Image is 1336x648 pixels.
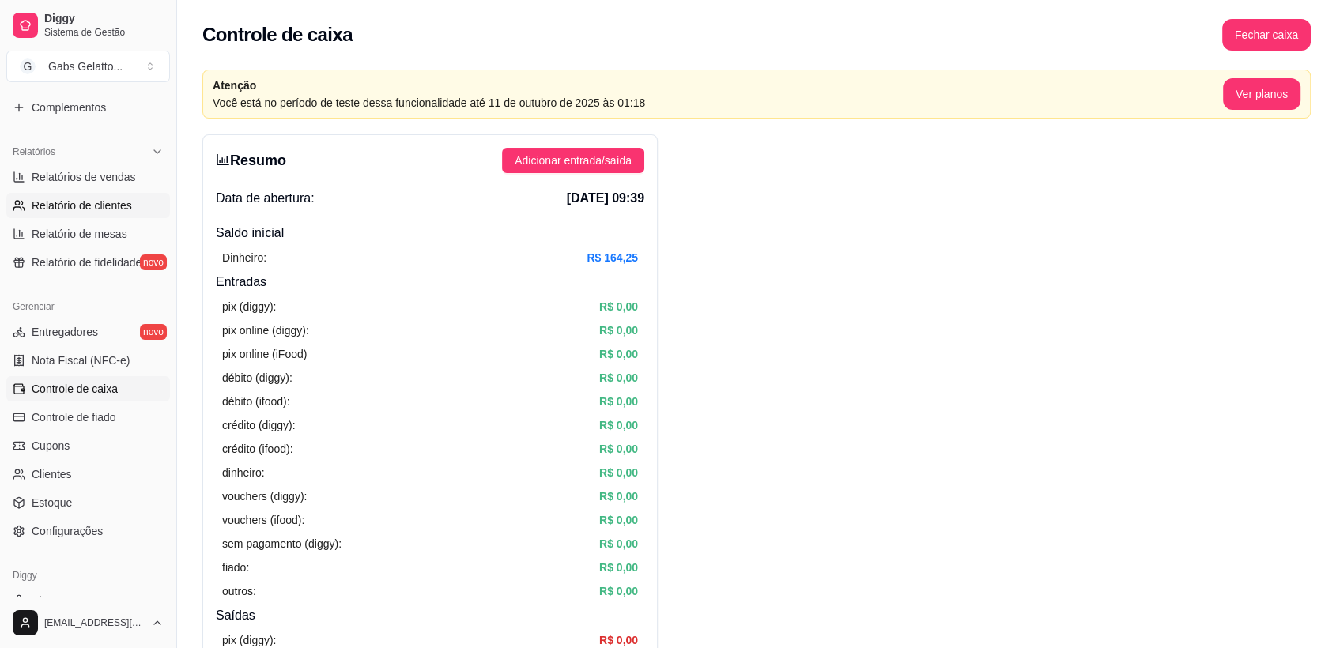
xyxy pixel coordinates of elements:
[599,322,638,339] article: R$ 0,00
[1223,88,1300,100] a: Ver planos
[213,94,1223,111] article: Você está no período de teste dessa funcionalidade até 11 de outubro de 2025 às 01:18
[599,416,638,434] article: R$ 0,00
[222,464,265,481] article: dinheiro:
[599,393,638,410] article: R$ 0,00
[599,345,638,363] article: R$ 0,00
[32,495,72,510] span: Estoque
[222,488,307,505] article: vouchers (diggy):
[13,145,55,158] span: Relatórios
[20,58,36,74] span: G
[515,152,632,169] span: Adicionar entrada/saída
[6,588,170,613] a: Planos
[32,352,130,368] span: Nota Fiscal (NFC-e)
[599,535,638,552] article: R$ 0,00
[216,273,644,292] h4: Entradas
[6,563,170,588] div: Diggy
[32,593,66,608] span: Planos
[6,6,170,44] a: DiggySistema de Gestão
[599,369,638,386] article: R$ 0,00
[44,616,145,629] span: [EMAIL_ADDRESS][DOMAIN_NAME]
[48,58,123,74] div: Gabs Gelatto ...
[32,254,142,270] span: Relatório de fidelidade
[599,559,638,576] article: R$ 0,00
[6,348,170,373] a: Nota Fiscal (NFC-e)
[599,582,638,600] article: R$ 0,00
[222,440,292,458] article: crédito (ifood):
[44,12,164,26] span: Diggy
[599,464,638,481] article: R$ 0,00
[6,462,170,487] a: Clientes
[32,438,70,454] span: Cupons
[567,189,644,208] span: [DATE] 09:39
[216,189,315,208] span: Data de abertura:
[599,488,638,505] article: R$ 0,00
[222,535,342,552] article: sem pagamento (diggy):
[6,221,170,247] a: Relatório de mesas
[6,433,170,458] a: Cupons
[599,440,638,458] article: R$ 0,00
[1222,19,1311,51] button: Fechar caixa
[222,345,307,363] article: pix online (iFood)
[502,148,644,173] button: Adicionar entrada/saída
[216,153,230,167] span: bar-chart
[6,95,170,120] a: Complementos
[222,322,309,339] article: pix online (diggy):
[6,376,170,401] a: Controle de caixa
[6,405,170,430] a: Controle de fiado
[216,149,286,171] h3: Resumo
[222,369,292,386] article: débito (diggy):
[32,523,103,539] span: Configurações
[599,511,638,529] article: R$ 0,00
[222,298,276,315] article: pix (diggy):
[44,26,164,39] span: Sistema de Gestão
[32,381,118,397] span: Controle de caixa
[222,249,266,266] article: Dinheiro:
[222,582,256,600] article: outros:
[32,324,98,340] span: Entregadores
[587,249,638,266] article: R$ 164,25
[6,604,170,642] button: [EMAIL_ADDRESS][DOMAIN_NAME]
[32,100,106,115] span: Complementos
[6,319,170,345] a: Entregadoresnovo
[6,518,170,544] a: Configurações
[216,224,644,243] h4: Saldo inícial
[32,198,132,213] span: Relatório de clientes
[6,164,170,190] a: Relatórios de vendas
[6,51,170,82] button: Select a team
[222,559,249,576] article: fiado:
[216,606,644,625] h4: Saídas
[1223,78,1300,110] button: Ver planos
[222,511,304,529] article: vouchers (ifood):
[6,294,170,319] div: Gerenciar
[6,250,170,275] a: Relatório de fidelidadenovo
[32,466,72,482] span: Clientes
[6,490,170,515] a: Estoque
[32,169,136,185] span: Relatórios de vendas
[222,416,296,434] article: crédito (diggy):
[222,393,290,410] article: débito (ifood):
[32,226,127,242] span: Relatório de mesas
[32,409,116,425] span: Controle de fiado
[202,22,353,47] h2: Controle de caixa
[213,77,1223,94] article: Atenção
[599,298,638,315] article: R$ 0,00
[6,193,170,218] a: Relatório de clientes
